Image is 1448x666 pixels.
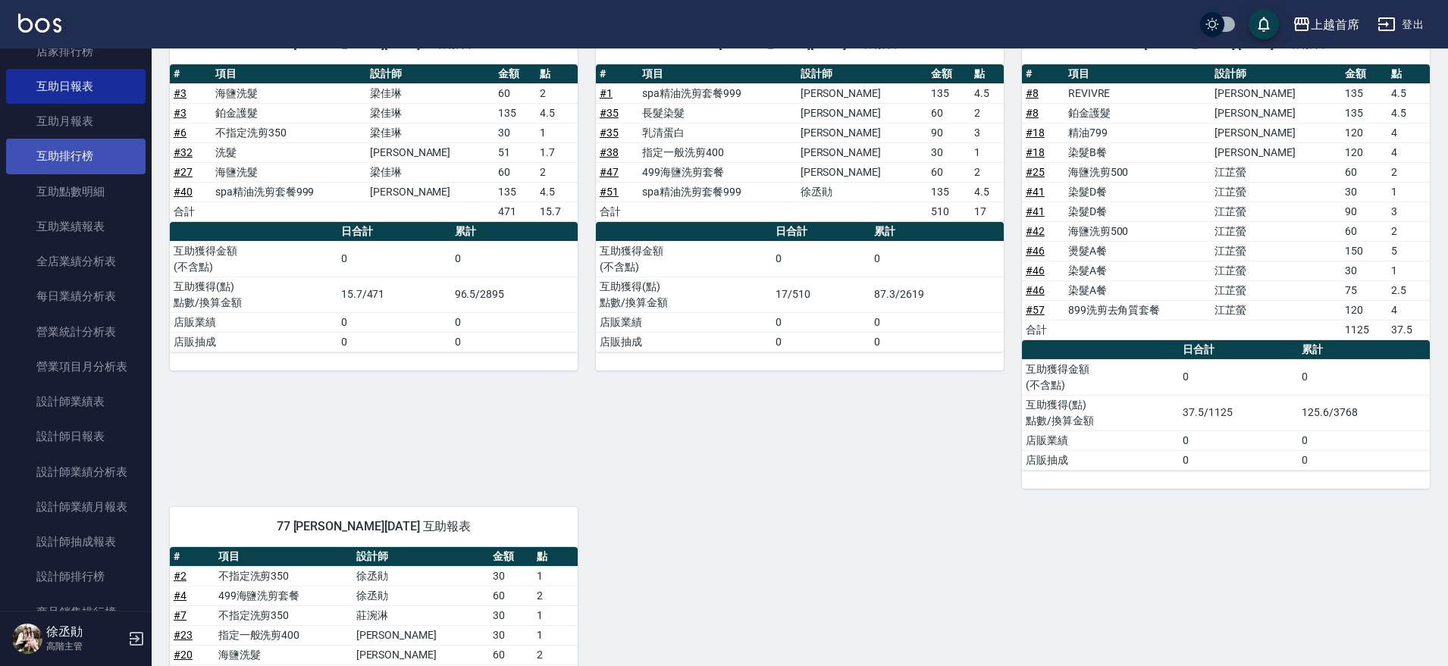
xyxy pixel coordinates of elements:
[927,103,970,123] td: 60
[927,162,970,182] td: 60
[1341,300,1388,320] td: 120
[1387,300,1430,320] td: 4
[170,241,337,277] td: 互助獲得金額 (不含點)
[596,64,638,84] th: #
[215,645,353,664] td: 海鹽洗髮
[927,64,970,84] th: 金額
[596,222,1004,352] table: a dense table
[1179,359,1298,395] td: 0
[494,182,536,202] td: 135
[451,277,578,312] td: 96.5/2895
[638,142,796,162] td: 指定一般洗剪400
[366,64,494,84] th: 設計師
[1022,320,1064,339] td: 合計
[1211,83,1340,103] td: [PERSON_NAME]
[1341,280,1388,300] td: 75
[927,142,970,162] td: 30
[772,277,870,312] td: 17/510
[970,162,1004,182] td: 2
[638,83,796,103] td: spa精油洗剪套餐999
[970,64,1004,84] th: 點
[1387,261,1430,280] td: 1
[1211,241,1340,261] td: 江芷螢
[212,83,366,103] td: 海鹽洗髮
[1064,300,1211,320] td: 899洗剪去角質套餐
[1211,300,1340,320] td: 江芷螢
[1387,64,1430,84] th: 點
[870,312,1004,332] td: 0
[1022,340,1430,471] table: a dense table
[494,162,536,182] td: 60
[1341,202,1388,221] td: 90
[170,332,337,352] td: 店販抽成
[870,222,1004,242] th: 累計
[870,332,1004,352] td: 0
[1064,142,1211,162] td: 染髮B餐
[494,202,536,221] td: 471
[1341,162,1388,182] td: 60
[1179,450,1298,470] td: 0
[366,103,494,123] td: 梁佳琳
[6,34,146,69] a: 店家排行榜
[536,83,578,103] td: 2
[494,142,536,162] td: 51
[1341,261,1388,280] td: 30
[1211,64,1340,84] th: 設計師
[600,87,613,99] a: #1
[536,182,578,202] td: 4.5
[337,241,451,277] td: 0
[6,595,146,630] a: 商品銷售排行榜
[536,123,578,142] td: 1
[6,419,146,454] a: 設計師日報表
[366,162,494,182] td: 梁佳琳
[1211,103,1340,123] td: [PERSON_NAME]
[174,146,193,158] a: #32
[1026,225,1045,237] a: #42
[1341,103,1388,123] td: 135
[174,629,193,641] a: #23
[927,123,970,142] td: 90
[174,570,186,582] a: #2
[638,103,796,123] td: 長髮染髮
[596,332,772,352] td: 店販抽成
[1026,186,1045,198] a: #41
[170,312,337,332] td: 店販業績
[600,107,619,119] a: #35
[1211,182,1340,202] td: 江芷螢
[970,123,1004,142] td: 3
[1211,261,1340,280] td: 江芷螢
[797,103,928,123] td: [PERSON_NAME]
[1387,83,1430,103] td: 4.5
[174,166,193,178] a: #27
[1387,320,1430,339] td: 37.5
[1387,221,1430,241] td: 2
[337,222,451,242] th: 日合計
[215,625,353,645] td: 指定一般洗剪400
[1287,9,1365,40] button: 上越首席
[797,142,928,162] td: [PERSON_NAME]
[215,566,353,586] td: 不指定洗剪350
[212,103,366,123] td: 鉑金護髮
[6,104,146,139] a: 互助月報表
[970,142,1004,162] td: 1
[533,586,578,605] td: 2
[215,605,353,625] td: 不指定洗剪350
[6,349,146,384] a: 營業項目月分析表
[1387,103,1430,123] td: 4.5
[353,566,489,586] td: 徐丞勛
[772,241,870,277] td: 0
[212,142,366,162] td: 洗髮
[1022,64,1064,84] th: #
[533,566,578,586] td: 1
[772,332,870,352] td: 0
[6,524,146,559] a: 設計師抽成報表
[533,605,578,625] td: 1
[1341,182,1388,202] td: 30
[1341,83,1388,103] td: 135
[1211,221,1340,241] td: 江芷螢
[600,166,619,178] a: #47
[1387,182,1430,202] td: 1
[970,182,1004,202] td: 4.5
[596,64,1004,222] table: a dense table
[1179,340,1298,360] th: 日合計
